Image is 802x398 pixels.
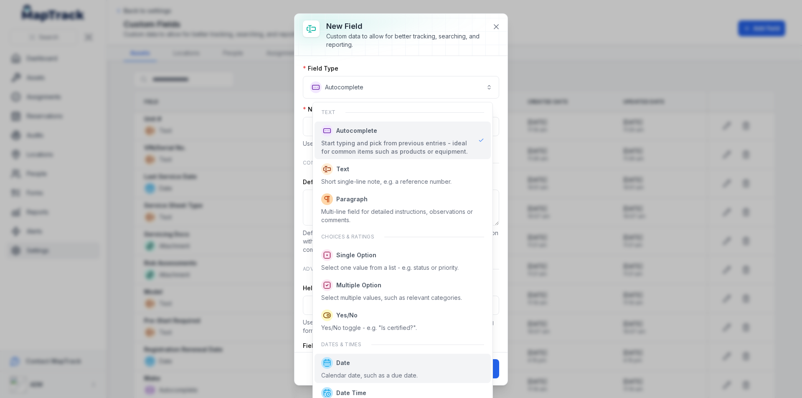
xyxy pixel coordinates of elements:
[336,251,376,259] span: Single Option
[336,281,381,289] span: Multiple Option
[321,294,462,302] div: Select multiple values, such as relevant categories.
[315,336,491,353] div: Dates & times
[303,76,499,99] button: Autocomplete
[321,324,417,332] div: Yes/No toggle - e.g. "Is certified?".
[336,165,349,173] span: Text
[315,228,491,245] div: Choices & ratings
[336,311,358,319] span: Yes/No
[321,371,418,380] div: Calendar date, such as a due date.
[321,177,452,186] div: Short single-line note, e.g. a reference number.
[336,359,350,367] span: Date
[321,264,459,272] div: Select one value from a list - e.g. status or priority.
[336,127,377,135] span: Autocomplete
[315,104,491,121] div: Text
[321,139,472,156] div: Start typing and pick from previous entries - ideal for common items such as products or equipment.
[321,208,484,224] div: Multi-line field for detailed instructions, observations or comments.
[336,195,368,203] span: Paragraph
[336,389,366,397] span: Date Time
